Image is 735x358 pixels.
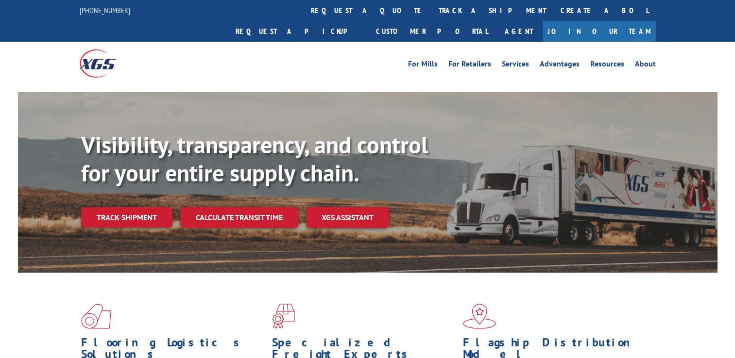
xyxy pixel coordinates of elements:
a: For Retailers [448,60,491,71]
a: Join Our Team [543,21,656,42]
a: Advantages [540,60,580,71]
img: xgs-icon-flagship-distribution-model-red [463,304,496,329]
img: xgs-icon-total-supply-chain-intelligence-red [81,304,111,329]
a: Calculate transit time [180,207,298,228]
a: XGS ASSISTANT [306,207,389,228]
a: Track shipment [81,207,172,228]
img: xgs-icon-focused-on-flooring-red [272,304,295,329]
a: [PHONE_NUMBER] [80,5,130,15]
a: Customer Portal [369,21,495,42]
a: Request a pickup [228,21,369,42]
a: For Mills [408,60,438,71]
b: Visibility, transparency, and control for your entire supply chain. [81,130,428,188]
a: Agent [495,21,543,42]
a: Resources [590,60,624,71]
a: Services [502,60,529,71]
a: About [635,60,656,71]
